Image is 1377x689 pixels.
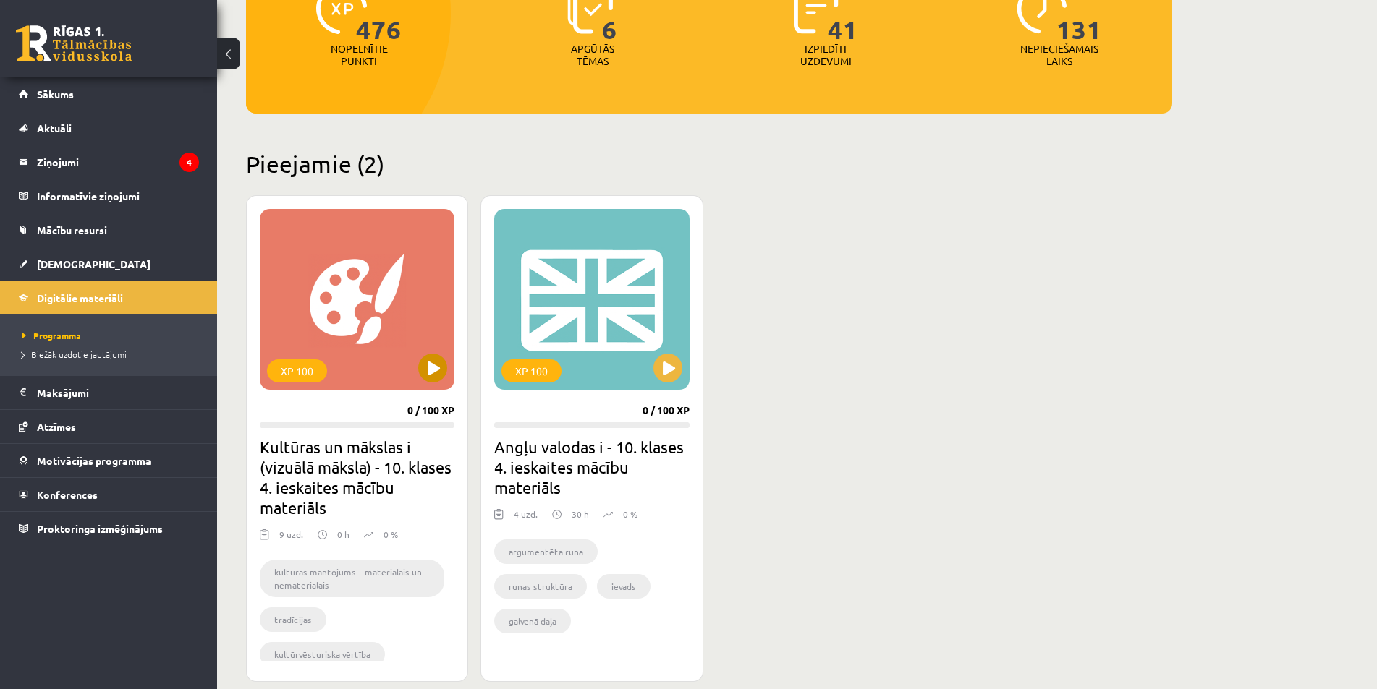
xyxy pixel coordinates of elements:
legend: Ziņojumi [37,145,199,179]
p: Apgūtās tēmas [564,43,621,67]
p: Nopelnītie punkti [331,43,388,67]
p: 0 % [384,528,398,541]
span: [DEMOGRAPHIC_DATA] [37,257,151,270]
a: Motivācijas programma [19,444,199,477]
span: Konferences [37,488,98,501]
span: Aktuāli [37,121,72,134]
span: Sākums [37,87,74,100]
li: galvenā daļa [494,609,571,633]
a: Programma [22,329,203,342]
span: Programma [22,330,81,341]
span: Motivācijas programma [37,454,151,467]
a: Digitālie materiāli [19,281,199,314]
li: runas struktūra [494,574,587,599]
li: argumentēta runa [494,539,598,564]
p: Nepieciešamais laiks [1020,43,1098,67]
h2: Angļu valodas i - 10. klases 4. ieskaites mācību materiāls [494,437,689,497]
a: Sākums [19,77,199,111]
i: 4 [179,153,199,172]
a: Rīgas 1. Tālmācības vidusskola [16,25,132,61]
a: Biežāk uzdotie jautājumi [22,348,203,361]
p: 0 % [623,508,637,521]
a: Mācību resursi [19,213,199,247]
span: Biežāk uzdotie jautājumi [22,348,127,360]
div: XP 100 [267,359,327,382]
h2: Pieejamie (2) [246,150,1172,178]
h2: Kultūras un mākslas i (vizuālā māksla) - 10. klases 4. ieskaites mācību materiāls [260,437,454,518]
li: ievads [597,574,651,599]
div: 9 uzd. [279,528,303,549]
div: 4 uzd. [514,508,538,529]
span: Mācību resursi [37,223,107,236]
a: Ziņojumi4 [19,145,199,179]
p: 0 h [337,528,349,541]
span: Digitālie materiāli [37,291,123,304]
p: 30 h [572,508,589,521]
span: Atzīmes [37,420,76,433]
a: Maksājumi [19,376,199,409]
span: Proktoringa izmēģinājums [37,522,163,535]
li: kultūrvēsturiska vērtība [260,642,385,667]
li: kultūras mantojums – materiālais un nemateriālais [260,560,444,597]
a: Proktoringa izmēģinājums [19,512,199,545]
legend: Informatīvie ziņojumi [37,179,199,213]
a: [DEMOGRAPHIC_DATA] [19,247,199,281]
div: XP 100 [501,359,562,382]
a: Konferences [19,478,199,511]
a: Aktuāli [19,111,199,145]
legend: Maksājumi [37,376,199,409]
a: Informatīvie ziņojumi [19,179,199,213]
a: Atzīmes [19,410,199,443]
li: tradīcijas [260,607,326,632]
p: Izpildīti uzdevumi [797,43,854,67]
